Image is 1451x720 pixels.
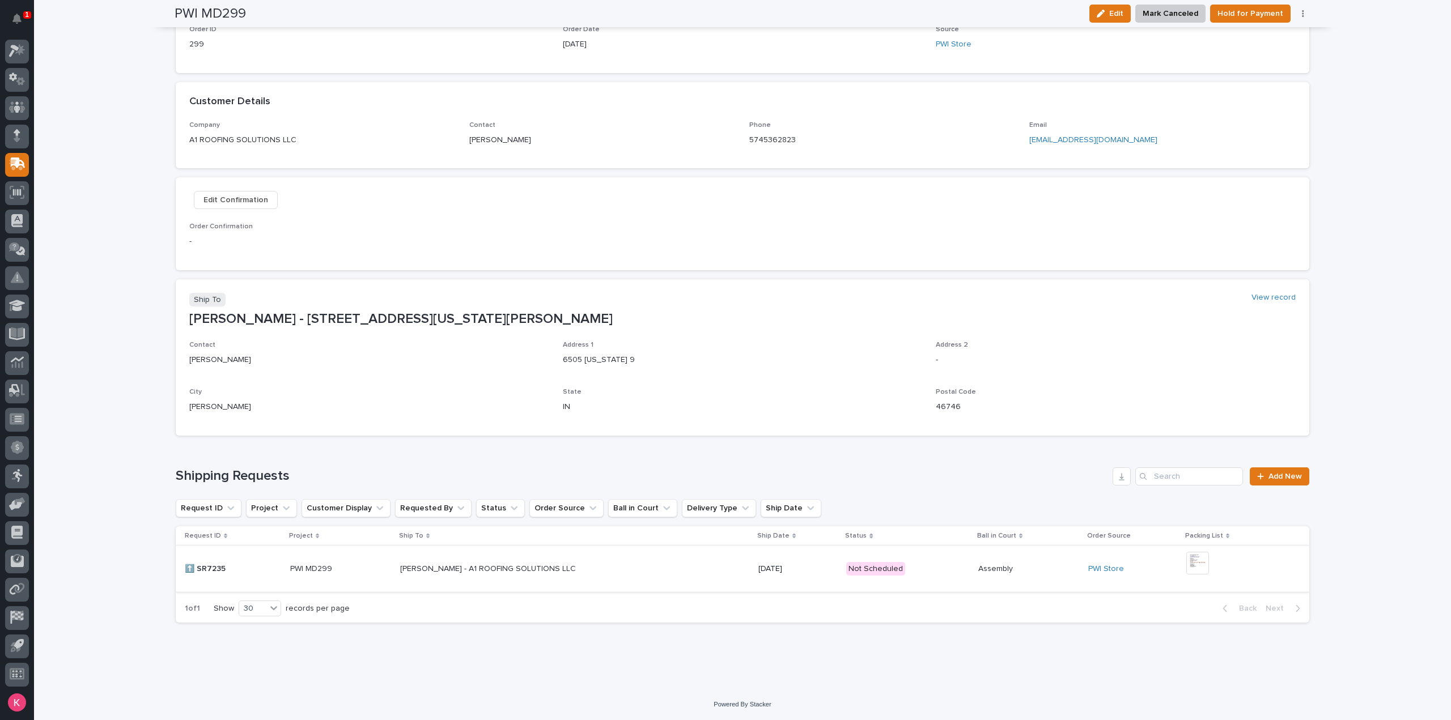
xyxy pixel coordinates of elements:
span: Address 2 [936,342,968,348]
span: Order Date [563,26,600,33]
a: PWI Store [936,39,971,50]
span: Order Confirmation [189,223,253,230]
button: Status [476,499,525,517]
p: [PERSON_NAME] [189,354,549,366]
a: Powered By Stacker [714,701,771,708]
p: [PERSON_NAME] - [STREET_ADDRESS][US_STATE][PERSON_NAME] [189,311,1296,327]
button: Ship Date [761,499,821,517]
button: users-avatar [5,691,29,714]
p: [PERSON_NAME] [469,134,736,146]
span: Edit Confirmation [203,193,268,207]
span: Hold for Payment [1217,7,1283,20]
p: Order Source [1087,530,1131,542]
button: Next [1261,603,1309,614]
a: PWI Store [1088,564,1124,574]
p: records per page [286,604,350,614]
a: [EMAIL_ADDRESS][DOMAIN_NAME] [1029,136,1157,144]
p: 1 of 1 [176,595,209,623]
span: Company [189,122,220,129]
p: A1 ROOFING SOLUTIONS LLC [189,134,456,146]
button: Mark Canceled [1135,5,1206,23]
span: Contact [189,342,215,348]
p: Ship To [189,293,226,307]
p: Packing List [1185,530,1223,542]
p: [DATE] [563,39,923,50]
button: Project [246,499,297,517]
button: Request ID [176,499,241,517]
p: [DATE] [758,564,838,574]
p: - [189,236,549,248]
p: Ship To [399,530,423,542]
p: Show [214,604,234,614]
span: Add New [1268,472,1302,480]
span: Order ID [189,26,217,33]
tr: ⬆️ SR7235⬆️ SR7235 PWI MD299PWI MD299 [PERSON_NAME] - A1 ROOFING SOLUTIONS LLC[PERSON_NAME] - A1 ... [176,546,1309,591]
div: 30 [239,603,266,615]
span: Source [936,26,959,33]
h1: Shipping Requests [176,468,1108,484]
input: Search [1135,467,1243,485]
span: Email [1029,122,1047,129]
p: 6505 [US_STATE] 9 [563,354,923,366]
button: Ball in Court [608,499,677,517]
p: IN [563,401,923,413]
p: Ship Date [757,530,790,542]
p: [PERSON_NAME] [189,401,549,413]
div: Not Scheduled [846,562,905,576]
p: Status [845,530,867,542]
p: 1 [25,11,29,19]
h2: PWI MD299 [175,6,246,22]
h2: Customer Details [189,96,270,108]
span: Phone [749,122,771,129]
button: Edit [1089,5,1131,23]
button: Order Source [529,499,604,517]
div: Notifications1 [14,14,29,32]
span: Back [1232,603,1257,614]
button: Delivery Type [682,499,756,517]
a: 5745362823 [749,136,796,144]
p: Assembly [978,562,1015,574]
button: Back [1214,603,1261,614]
button: Notifications [5,7,29,31]
p: [PERSON_NAME] - A1 ROOFING SOLUTIONS LLC [400,562,578,574]
p: PWI MD299 [290,562,334,574]
p: Request ID [185,530,221,542]
p: - [936,354,1296,366]
span: Next [1266,603,1291,614]
button: Hold for Payment [1210,5,1291,23]
p: 46746 [936,401,1296,413]
button: Requested By [395,499,472,517]
span: Edit [1109,8,1123,19]
p: 299 [189,39,549,50]
span: State [563,389,582,395]
button: Customer Display [302,499,391,517]
p: Ball in Court [977,530,1016,542]
p: Project [289,530,313,542]
span: Postal Code [936,389,976,395]
span: Address 1 [563,342,593,348]
span: Mark Canceled [1143,7,1198,20]
span: City [189,389,202,395]
button: Edit Confirmation [194,191,278,209]
a: Add New [1250,467,1309,485]
p: ⬆️ SR7235 [185,562,228,574]
span: Contact [469,122,495,129]
a: View record [1251,293,1296,303]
